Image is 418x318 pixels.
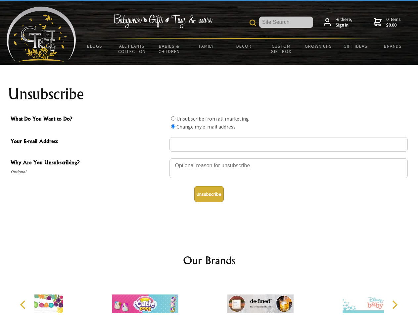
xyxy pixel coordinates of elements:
[76,39,114,53] a: BLOGS
[7,7,76,62] img: Babyware - Gifts - Toys and more...
[300,39,337,53] a: Grown Ups
[11,115,166,124] span: What Do You Want to Do?
[336,22,352,28] strong: Sign in
[336,17,352,28] span: Hi there,
[17,297,31,312] button: Previous
[176,123,236,130] label: Change my e-mail address
[188,39,225,53] a: Family
[171,116,175,121] input: What Do You Want to Do?
[11,137,166,147] span: Your E-mail Address
[113,14,212,28] img: Babywear - Gifts - Toys & more
[324,17,352,28] a: Hi there,Sign in
[225,39,262,53] a: Decor
[374,17,401,28] a: 0 items$0.00
[374,39,412,53] a: Brands
[176,115,249,122] label: Unsubscribe from all marketing
[151,39,188,58] a: Babies & Children
[386,16,401,28] span: 0 items
[387,297,402,312] button: Next
[114,39,151,58] a: All Plants Collection
[169,137,408,152] input: Your E-mail Address
[11,158,166,168] span: Why Are You Unsubscribing?
[250,20,256,26] img: product search
[13,252,405,268] h2: Our Brands
[171,124,175,129] input: What Do You Want to Do?
[8,86,410,102] h1: Unsubscribe
[259,17,313,28] input: Site Search
[337,39,374,53] a: Gift Ideas
[262,39,300,58] a: Custom Gift Box
[169,158,408,178] textarea: Why Are You Unsubscribing?
[386,22,401,28] strong: $0.00
[194,186,224,202] button: Unsubscribe
[11,168,166,176] span: Optional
